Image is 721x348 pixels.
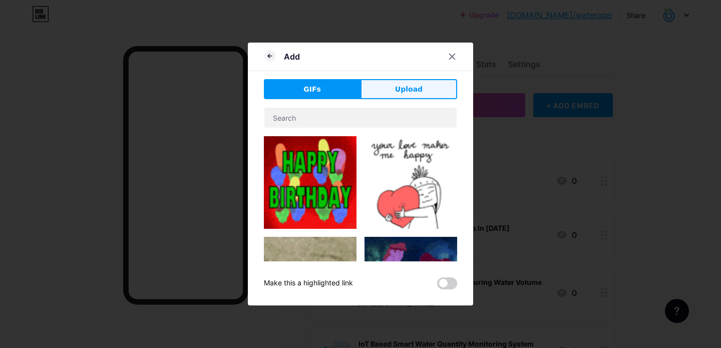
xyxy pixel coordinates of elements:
[365,237,457,318] img: Gihpy
[395,84,423,95] span: Upload
[360,79,457,99] button: Upload
[303,84,321,95] span: GIFs
[365,136,457,229] img: Gihpy
[264,79,360,99] button: GIFs
[264,108,457,128] input: Search
[264,136,356,229] img: Gihpy
[264,277,353,289] div: Make this a highlighted link
[284,51,300,63] div: Add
